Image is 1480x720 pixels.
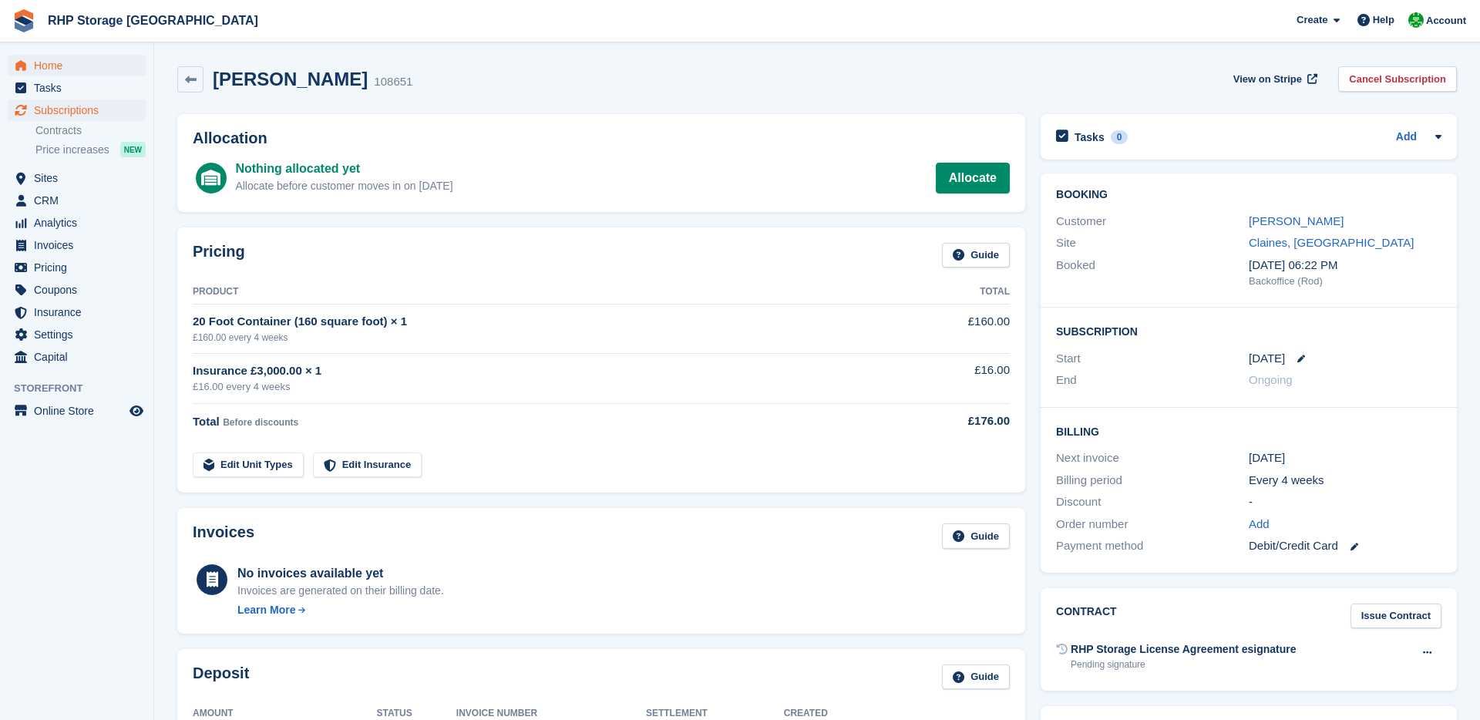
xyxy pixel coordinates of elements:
[1227,66,1320,92] a: View on Stripe
[193,130,1010,147] h2: Allocation
[8,190,146,211] a: menu
[942,523,1010,549] a: Guide
[8,55,146,76] a: menu
[374,73,412,91] div: 108651
[237,602,295,618] div: Learn More
[8,346,146,368] a: menu
[193,415,220,428] span: Total
[34,190,126,211] span: CRM
[1249,274,1441,289] div: Backoffice (Rod)
[883,280,1010,304] th: Total
[235,160,452,178] div: Nothing allocated yet
[8,77,146,99] a: menu
[1056,472,1249,490] div: Billing period
[8,99,146,121] a: menu
[1249,493,1441,511] div: -
[235,178,452,194] div: Allocate before customer moves in on [DATE]
[1056,423,1441,439] h2: Billing
[34,279,126,301] span: Coupons
[8,257,146,278] a: menu
[8,167,146,189] a: menu
[1056,516,1249,533] div: Order number
[34,55,126,76] span: Home
[34,234,126,256] span: Invoices
[193,280,883,304] th: Product
[1249,214,1344,227] a: [PERSON_NAME]
[42,8,264,33] a: RHP Storage [GEOGRAPHIC_DATA]
[1249,236,1414,249] a: Claines, [GEOGRAPHIC_DATA]
[193,453,304,478] a: Edit Unit Types
[193,331,883,345] div: £160.00 every 4 weeks
[12,9,35,32] img: stora-icon-8386f47178a22dfd0bd8f6a31ec36ba5ce8667c1dd55bd0f319d3a0aa187defe.svg
[35,143,109,157] span: Price increases
[34,212,126,234] span: Analytics
[1056,234,1249,252] div: Site
[8,301,146,323] a: menu
[1408,12,1424,28] img: Rod
[1056,189,1441,201] h2: Booking
[8,212,146,234] a: menu
[1056,493,1249,511] div: Discount
[1056,449,1249,467] div: Next invoice
[1071,641,1297,658] div: RHP Storage License Agreement esignature
[1373,12,1394,28] span: Help
[883,304,1010,353] td: £160.00
[8,324,146,345] a: menu
[1249,373,1293,386] span: Ongoing
[35,123,146,138] a: Contracts
[34,346,126,368] span: Capital
[942,243,1010,268] a: Guide
[8,400,146,422] a: menu
[237,564,444,583] div: No invoices available yet
[34,400,126,422] span: Online Store
[1297,12,1327,28] span: Create
[237,583,444,599] div: Invoices are generated on their billing date.
[942,664,1010,690] a: Guide
[237,602,444,618] a: Learn More
[1249,472,1441,490] div: Every 4 weeks
[1350,604,1441,629] a: Issue Contract
[1056,350,1249,368] div: Start
[193,379,883,395] div: £16.00 every 4 weeks
[34,301,126,323] span: Insurance
[193,523,254,549] h2: Invoices
[8,279,146,301] a: menu
[1338,66,1457,92] a: Cancel Subscription
[1111,130,1128,144] div: 0
[1056,604,1117,629] h2: Contract
[1056,213,1249,230] div: Customer
[193,664,249,690] h2: Deposit
[1426,13,1466,29] span: Account
[8,234,146,256] a: menu
[14,381,153,396] span: Storefront
[193,313,883,331] div: 20 Foot Container (160 square foot) × 1
[193,243,245,268] h2: Pricing
[1233,72,1302,87] span: View on Stripe
[936,163,1010,193] a: Allocate
[1056,257,1249,289] div: Booked
[1396,129,1417,146] a: Add
[193,362,883,380] div: Insurance £3,000.00 × 1
[1249,257,1441,274] div: [DATE] 06:22 PM
[34,99,126,121] span: Subscriptions
[1249,350,1285,368] time: 2025-10-01 00:00:00 UTC
[120,142,146,157] div: NEW
[1075,130,1105,144] h2: Tasks
[1249,537,1441,555] div: Debit/Credit Card
[1056,323,1441,338] h2: Subscription
[35,141,146,158] a: Price increases NEW
[223,417,298,428] span: Before discounts
[127,402,146,420] a: Preview store
[883,353,1010,403] td: £16.00
[883,412,1010,430] div: £176.00
[213,69,368,89] h2: [PERSON_NAME]
[1071,658,1297,671] div: Pending signature
[34,324,126,345] span: Settings
[1056,372,1249,389] div: End
[1249,516,1270,533] a: Add
[1249,449,1441,467] div: [DATE]
[313,453,422,478] a: Edit Insurance
[34,257,126,278] span: Pricing
[1056,537,1249,555] div: Payment method
[34,77,126,99] span: Tasks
